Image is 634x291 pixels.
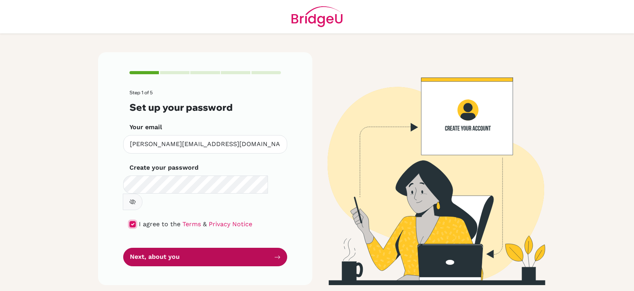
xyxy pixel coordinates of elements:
[123,135,287,154] input: Insert your email*
[209,220,252,228] a: Privacy Notice
[129,102,281,113] h3: Set up your password
[123,248,287,266] button: Next, about you
[203,220,207,228] span: &
[182,220,201,228] a: Terms
[129,90,153,95] span: Step 1 of 5
[129,163,199,172] label: Create your password
[129,123,162,132] label: Your email
[139,220,180,228] span: I agree to the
